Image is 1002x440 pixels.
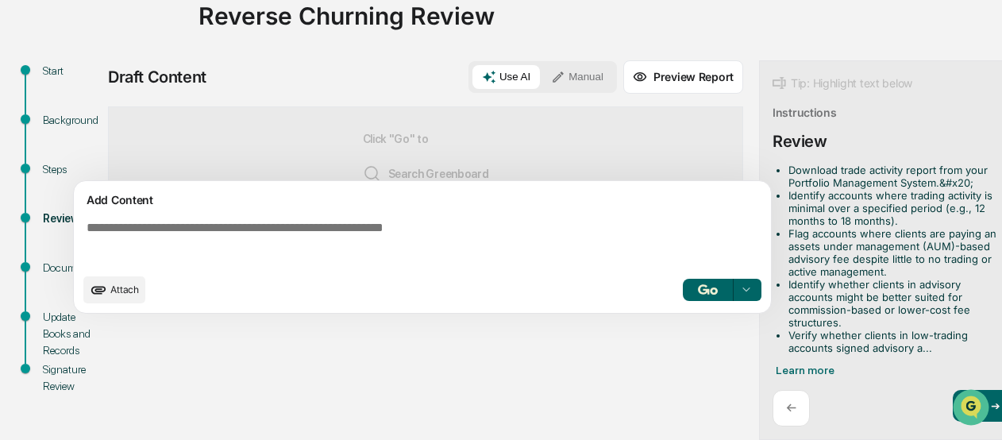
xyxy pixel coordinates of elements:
img: 1746055101610-c473b297-6a78-478c-a979-82029cc54cd1 [16,121,44,149]
span: Search Greenboard [363,164,489,183]
a: Powered byPylon [112,268,192,280]
span: Attestations [131,199,197,215]
p: ← [786,400,796,415]
a: 🗄️Attestations [109,193,203,222]
div: Update Books and Records [43,309,98,359]
div: Start [43,63,98,79]
div: Start new chat [54,121,260,137]
div: Review [43,210,98,227]
span: Preclearance [32,199,102,215]
img: Search [363,164,382,183]
p: How can we help? [16,33,289,58]
div: Tip: Highlight text below [773,74,912,93]
div: Signature Review [43,361,98,395]
span: Data Lookup [32,230,100,245]
div: Instructions [773,106,837,119]
div: We're available if you need us! [54,137,201,149]
button: Preview Report [623,60,743,94]
img: Go [698,284,717,295]
div: Add Content [83,191,761,210]
div: 🖐️ [16,201,29,214]
button: Go [683,279,734,301]
div: 🔎 [16,231,29,244]
div: Steps [43,161,98,178]
div: Review [773,132,827,151]
button: upload document [83,276,145,303]
span: Learn more [776,364,834,376]
iframe: Open customer support [951,388,994,430]
button: Start new chat [270,125,289,145]
span: Attach [110,284,139,295]
span: Pylon [158,268,192,280]
div: 🗄️ [115,201,128,214]
a: 🖐️Preclearance [10,193,109,222]
button: Manual [541,65,613,89]
a: 🔎Data Lookup [10,223,106,252]
div: Background [43,112,98,129]
div: Draft Content [108,68,206,87]
div: Click "Go" to [363,133,489,260]
button: Use AI [472,65,540,89]
div: Document [43,260,98,276]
